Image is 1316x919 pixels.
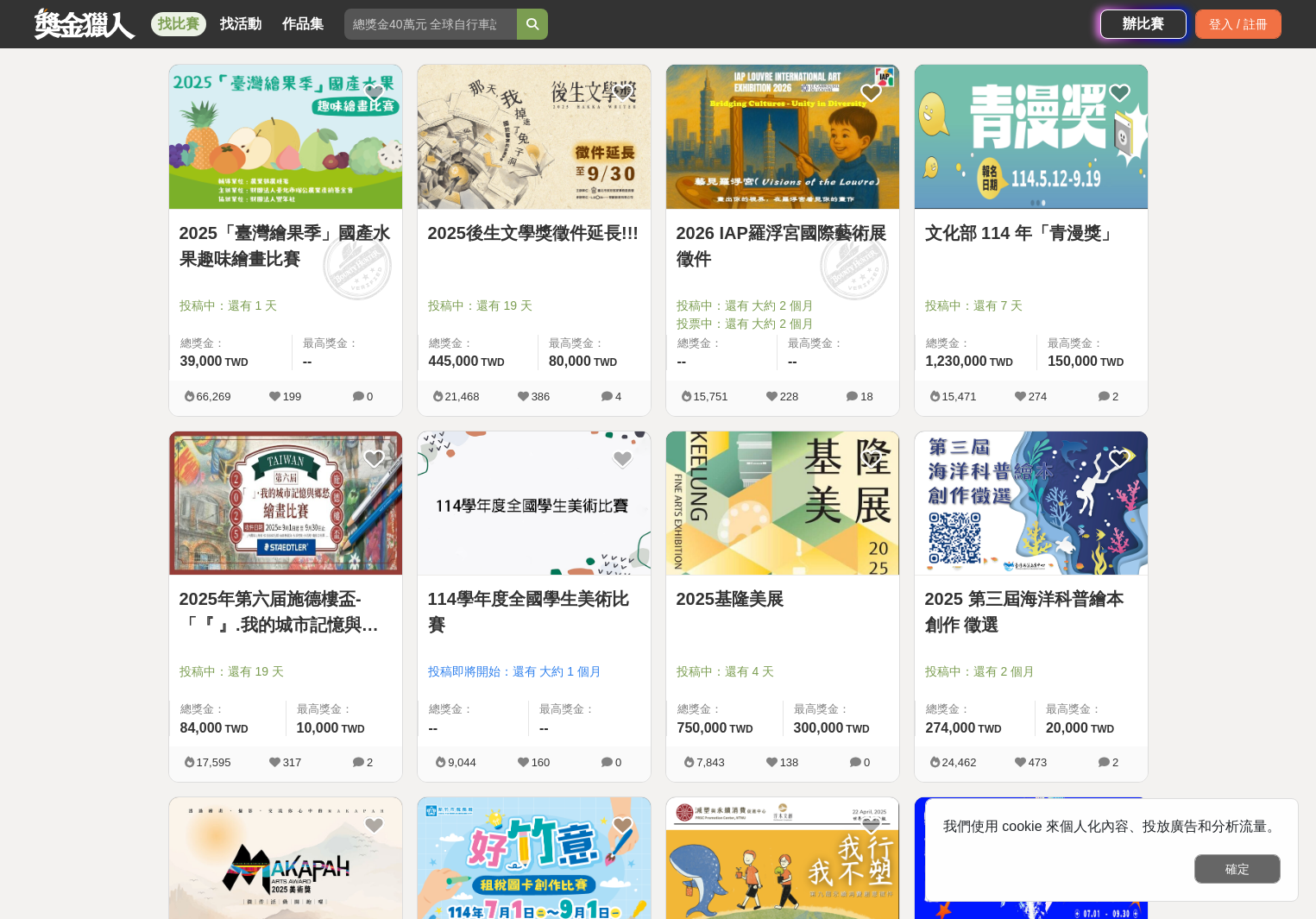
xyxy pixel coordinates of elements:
img: Cover Image [915,65,1148,209]
span: -- [539,721,549,735]
span: 總獎金： [926,335,1027,352]
span: 274,000 [926,721,976,735]
a: Cover Image [169,431,402,576]
span: 9,044 [448,756,476,769]
span: 投稿中：還有 19 天 [428,297,640,315]
span: 20,000 [1046,721,1088,735]
span: 總獎金： [926,701,1024,718]
span: 投稿中：還有 1 天 [179,297,392,315]
input: 總獎金40萬元 全球自行車設計比賽 [344,9,517,40]
span: TWD [224,723,248,735]
span: 總獎金： [677,335,767,352]
img: Cover Image [915,431,1148,576]
span: 總獎金： [429,335,527,352]
span: 投稿即將開始：還有 大約 1 個月 [428,663,640,681]
span: 投稿中：還有 4 天 [677,663,889,681]
span: 總獎金： [677,701,772,718]
span: 138 [780,756,799,769]
span: TWD [1100,356,1124,368]
span: 317 [283,756,302,769]
span: 最高獎金： [1046,701,1137,718]
span: 總獎金： [180,701,275,718]
span: 80,000 [549,354,591,368]
span: 386 [532,390,551,403]
a: 2025「臺灣繪果季」國產水果趣味繪畫比賽 [179,220,392,272]
a: 2025後生文學獎徵件延長!!! [428,220,640,246]
span: 274 [1029,390,1048,403]
button: 確定 [1194,854,1281,884]
span: 15,751 [694,390,728,403]
span: TWD [846,723,869,735]
span: 投票中：還有 大約 2 個月 [677,315,889,333]
a: 辦比賽 [1100,9,1187,39]
span: 445,000 [429,354,479,368]
span: 0 [864,756,870,769]
span: 0 [615,756,621,769]
div: 登入 / 註冊 [1195,9,1281,39]
span: 我們使用 cookie 來個人化內容、投放廣告和分析流量。 [943,819,1281,834]
img: Cover Image [418,65,651,209]
span: 24,462 [942,756,977,769]
a: 114學年度全國學生美術比賽 [428,586,640,638]
span: 最高獎金： [788,335,889,352]
span: 15,471 [942,390,977,403]
span: 最高獎金： [297,701,392,718]
a: 找活動 [213,12,268,36]
span: 150,000 [1048,354,1098,368]
span: 投稿中：還有 大約 2 個月 [677,297,889,315]
span: 473 [1029,756,1048,769]
span: 199 [283,390,302,403]
img: Cover Image [169,65,402,209]
span: TWD [990,356,1013,368]
span: 總獎金： [180,335,281,352]
a: 找比賽 [151,12,206,36]
span: 750,000 [677,721,727,735]
a: Cover Image [418,431,651,576]
span: 2 [367,756,373,769]
a: 文化部 114 年「青漫獎」 [925,220,1137,246]
img: Cover Image [418,431,651,576]
span: 投稿中：還有 19 天 [179,663,392,681]
span: 投稿中：還有 7 天 [925,297,1137,315]
span: 最高獎金： [303,335,392,352]
a: 2025年第六届施德樓盃-「『 』.我的城市記憶與鄉愁」繪畫比賽 [179,586,392,638]
span: TWD [978,723,1001,735]
img: Cover Image [666,431,899,576]
span: TWD [481,356,504,368]
span: 總獎金： [429,701,519,718]
span: 1,230,000 [926,354,987,368]
span: 最高獎金： [539,701,640,718]
span: 300,000 [794,721,844,735]
span: -- [429,721,438,735]
span: 66,269 [197,390,231,403]
span: TWD [224,356,248,368]
span: 21,468 [445,390,480,403]
img: Cover Image [666,65,899,209]
a: Cover Image [418,65,651,210]
span: TWD [594,356,617,368]
span: 最高獎金： [1048,335,1137,352]
a: 2025基隆美展 [677,586,889,612]
span: 2 [1112,756,1118,769]
span: -- [303,354,312,368]
a: Cover Image [666,431,899,576]
a: Cover Image [169,65,402,210]
span: TWD [1091,723,1114,735]
span: 0 [367,390,373,403]
span: 2 [1112,390,1118,403]
span: 4 [615,390,621,403]
img: Cover Image [169,431,402,576]
a: 2026 IAP羅浮宮國際藝術展徵件 [677,220,889,272]
span: 17,595 [197,756,231,769]
span: 84,000 [180,721,223,735]
a: Cover Image [915,65,1148,210]
span: 最高獎金： [794,701,889,718]
span: 最高獎金： [549,335,640,352]
span: 18 [860,390,872,403]
span: -- [788,354,797,368]
a: Cover Image [666,65,899,210]
span: 160 [532,756,551,769]
span: 228 [780,390,799,403]
span: 投稿中：還有 2 個月 [925,663,1137,681]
